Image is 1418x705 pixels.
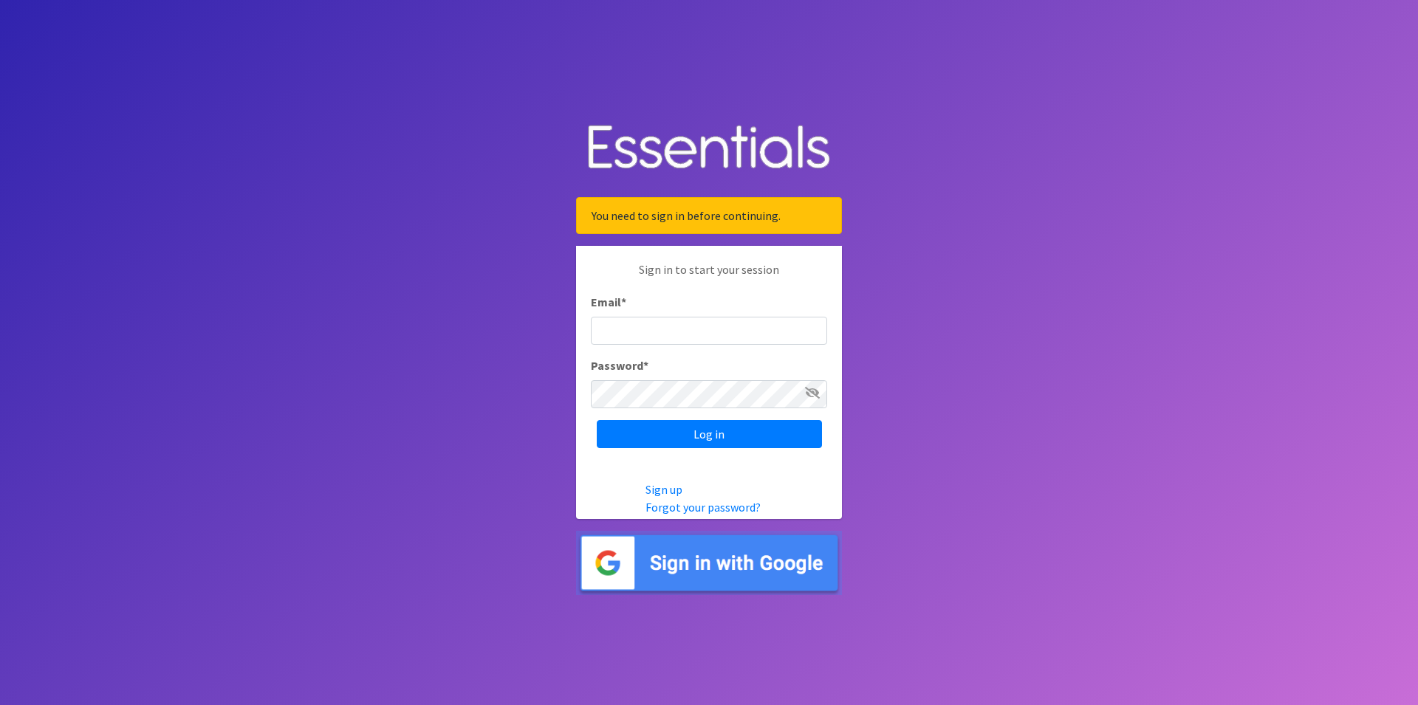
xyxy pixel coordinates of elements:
[591,293,626,311] label: Email
[645,482,682,497] a: Sign up
[591,261,827,293] p: Sign in to start your session
[621,295,626,309] abbr: required
[576,197,842,234] div: You need to sign in before continuing.
[591,357,648,374] label: Password
[576,531,842,595] img: Sign in with Google
[643,358,648,373] abbr: required
[645,500,761,515] a: Forgot your password?
[597,420,822,448] input: Log in
[576,110,842,186] img: Human Essentials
